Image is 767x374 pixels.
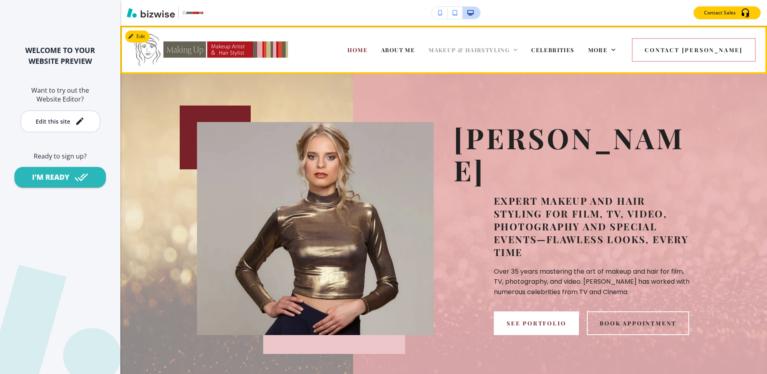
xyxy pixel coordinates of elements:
[36,118,70,124] div: Edit this site
[347,46,367,54] span: HOME
[13,45,108,67] h2: WELCOME TO YOUR WEBSITE PREVIEW
[381,46,415,54] span: ABOUT ME
[494,311,579,335] button: See Portfolio
[32,172,69,182] div: I'M READY
[14,167,106,187] button: I'M READY
[125,30,150,43] button: Edit
[13,152,108,161] h6: Ready to sign up?
[704,9,736,16] p: Contact Sales
[428,46,517,54] div: MAKEUP & HAIRSTYLING
[428,46,509,54] span: MAKEUP & HAIRSTYLING
[632,38,756,62] button: Contact [PERSON_NAME]
[588,46,608,54] span: More
[694,6,761,19] button: Contact Sales
[494,266,690,297] p: Over 35 years mastering the art of makeup and hair for film, TV, photography, and video. [PERSON_...
[20,110,100,132] button: Edit this site
[197,122,434,335] img: 99a051df65ad4e435d039daf2f6d7e04.webp
[13,86,108,104] h6: Want to try out the Website Editor?
[494,194,690,258] p: Expert makeup and hair styling for film, TV, Video, photography and special events—flawless looks...
[587,311,689,335] button: Book appointment
[588,46,616,54] div: More
[132,33,291,66] img: Doris Lew
[127,8,175,18] img: Bizwise Logo
[182,10,204,15] img: Your Logo
[531,46,574,54] span: CELEBRITIES
[454,122,690,186] p: [PERSON_NAME]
